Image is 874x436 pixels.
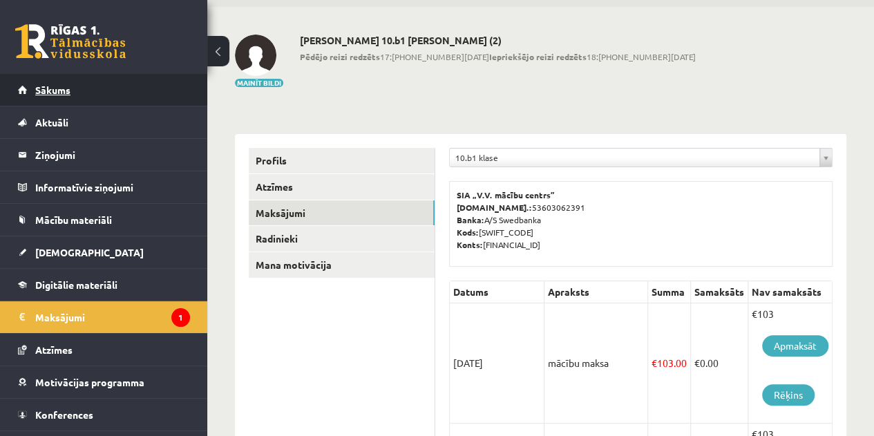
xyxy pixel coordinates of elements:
[18,236,190,268] a: [DEMOGRAPHIC_DATA]
[18,106,190,138] a: Aktuāli
[18,171,190,203] a: Informatīvie ziņojumi
[694,357,700,369] span: €
[235,35,276,76] img: Linda Kalniņa
[18,366,190,398] a: Motivācijas programma
[35,301,190,333] legend: Maksājumi
[249,226,435,252] a: Radinieki
[652,357,657,369] span: €
[35,343,73,356] span: Atzīmes
[18,334,190,366] a: Atzīmes
[249,252,435,278] a: Mana motivācija
[18,269,190,301] a: Digitālie materiāli
[235,79,283,87] button: Mainīt bildi
[171,308,190,327] i: 1
[457,239,483,250] b: Konts:
[35,171,190,203] legend: Informatīvie ziņojumi
[544,281,648,303] th: Apraksts
[35,214,112,226] span: Mācību materiāli
[300,51,380,62] b: Pēdējo reizi redzēts
[457,189,555,200] b: SIA „V.V. mācību centrs”
[35,84,70,96] span: Sākums
[691,303,748,424] td: 0.00
[249,148,435,173] a: Profils
[35,139,190,171] legend: Ziņojumi
[691,281,748,303] th: Samaksāts
[18,204,190,236] a: Mācību materiāli
[748,281,833,303] th: Nav samaksāts
[35,246,144,258] span: [DEMOGRAPHIC_DATA]
[18,399,190,430] a: Konferences
[455,149,814,167] span: 10.b1 klase
[35,376,144,388] span: Motivācijas programma
[18,301,190,333] a: Maksājumi1
[457,202,532,213] b: [DOMAIN_NAME].:
[648,281,691,303] th: Summa
[35,408,93,421] span: Konferences
[450,281,544,303] th: Datums
[648,303,691,424] td: 103.00
[35,278,117,291] span: Digitālie materiāli
[18,74,190,106] a: Sākums
[15,24,126,59] a: Rīgas 1. Tālmācības vidusskola
[457,214,484,225] b: Banka:
[457,227,479,238] b: Kods:
[762,384,815,406] a: Rēķins
[300,35,696,46] h2: [PERSON_NAME] 10.b1 [PERSON_NAME] (2)
[35,116,68,129] span: Aktuāli
[18,139,190,171] a: Ziņojumi
[489,51,587,62] b: Iepriekšējo reizi redzēts
[249,174,435,200] a: Atzīmes
[249,200,435,226] a: Maksājumi
[300,50,696,63] span: 17:[PHONE_NUMBER][DATE] 18:[PHONE_NUMBER][DATE]
[450,149,832,167] a: 10.b1 klase
[544,303,648,424] td: mācību maksa
[457,189,825,251] p: 53603062391 A/S Swedbanka [SWIFT_CODE] [FINANCIAL_ID]
[450,303,544,424] td: [DATE]
[762,335,828,357] a: Apmaksāt
[748,303,833,424] td: €103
